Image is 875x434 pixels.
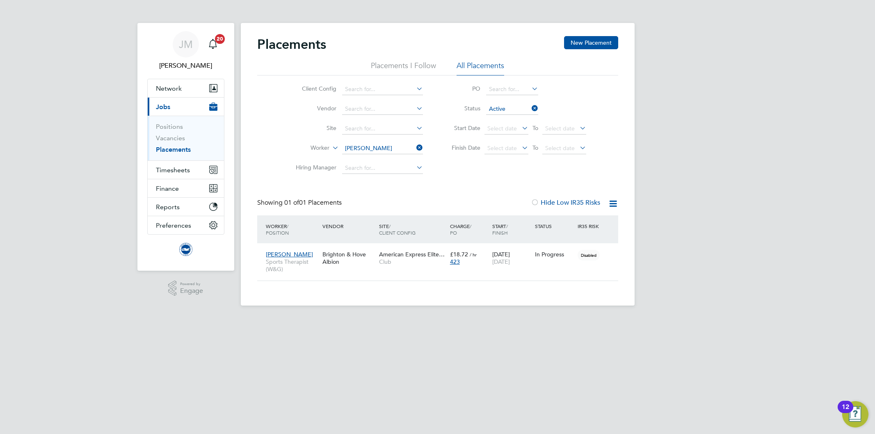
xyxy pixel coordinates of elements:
button: New Placement [564,36,618,49]
span: Sports Therapist (W&G) [266,258,318,273]
span: Powered by [180,281,203,288]
span: 01 of [284,199,299,207]
span: To [530,123,541,133]
div: Showing [257,199,343,207]
span: Reports [156,203,180,211]
span: Jobs [156,103,170,111]
button: Open Resource Center, 12 new notifications [842,401,868,427]
label: Start Date [443,124,480,132]
input: Search for... [342,123,423,135]
span: / Finish [492,223,508,236]
button: Preferences [148,216,224,234]
div: Site [377,219,448,240]
a: Vacancies [156,134,185,142]
span: Select date [545,125,575,132]
div: Vendor [320,219,377,233]
span: 20 [215,34,225,44]
a: Positions [156,123,183,130]
span: To [530,142,541,153]
span: Club [379,258,446,265]
span: Finance [156,185,179,192]
span: [DATE] [492,258,510,265]
div: Worker [264,219,320,240]
span: / Client Config [379,223,416,236]
a: Powered byEngage [168,281,203,296]
label: PO [443,85,480,92]
button: Jobs [148,98,224,116]
div: In Progress [535,251,573,258]
span: American Express Elite… [379,251,445,258]
a: JM[PERSON_NAME] [147,31,224,71]
h2: Placements [257,36,326,53]
label: Site [289,124,336,132]
span: Jo Morris [147,61,224,71]
span: Timesheets [156,166,190,174]
label: Client Config [289,85,336,92]
a: 20 [205,31,221,57]
div: Status [533,219,576,233]
a: [PERSON_NAME]Sports Therapist (W&G)Brighton & Hove AlbionAmerican Express Elite…Club£18.72 / hr42... [264,246,618,253]
a: Go to home page [147,243,224,256]
span: 01 Placements [284,199,342,207]
span: Select date [487,125,517,132]
span: £18.72 [450,251,468,258]
li: Placements I Follow [371,61,436,75]
input: Search for... [486,84,538,95]
div: 12 [842,407,849,418]
label: Worker [282,144,329,152]
span: [PERSON_NAME] [266,251,313,258]
div: Jobs [148,116,224,160]
div: Start [490,219,533,240]
button: Network [148,79,224,97]
button: Timesheets [148,161,224,179]
span: Engage [180,288,203,295]
nav: Main navigation [137,23,234,271]
button: Reports [148,198,224,216]
label: Finish Date [443,144,480,151]
input: Search for... [342,84,423,95]
span: JM [179,39,193,50]
input: Search for... [342,143,423,154]
div: Brighton & Hove Albion [320,247,377,270]
div: [DATE] [490,247,533,270]
a: Placements [156,146,191,153]
label: Vendor [289,105,336,112]
span: / Position [266,223,289,236]
span: Preferences [156,222,191,229]
img: brightonandhovealbion-logo-retina.png [179,243,192,256]
span: / PO [450,223,471,236]
input: Select one [486,103,538,115]
div: Charge [448,219,491,240]
input: Search for... [342,103,423,115]
span: Network [156,85,182,92]
button: Finance [148,179,224,197]
span: Select date [487,144,517,152]
input: Search for... [342,162,423,174]
span: Disabled [578,250,600,260]
li: All Placements [457,61,504,75]
label: Hiring Manager [289,164,336,171]
span: 423 [450,258,460,265]
span: Select date [545,144,575,152]
div: IR35 Risk [576,219,604,233]
label: Status [443,105,480,112]
label: Hide Low IR35 Risks [531,199,600,207]
span: / hr [470,251,477,258]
